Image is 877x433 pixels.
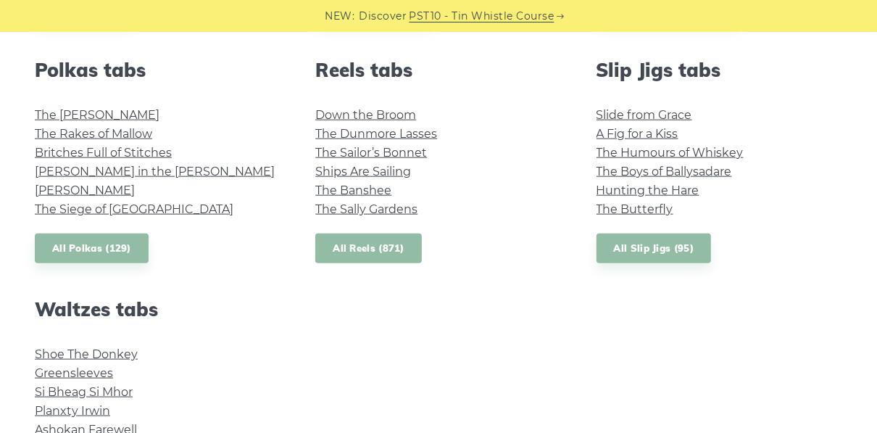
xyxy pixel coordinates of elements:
h2: Waltzes tabs [35,298,280,321]
span: NEW: [325,8,355,25]
a: Shoe The Donkey [35,347,138,361]
a: The [PERSON_NAME] [35,108,159,122]
a: Britches Full of Stitches [35,146,172,160]
a: The Sally Gardens [315,202,417,216]
a: The Banshee [315,183,391,197]
a: All Slip Jigs (95) [597,234,711,263]
h2: Slip Jigs tabs [597,59,842,81]
a: Down the Broom [315,108,416,122]
h2: Polkas tabs [35,59,280,81]
a: [PERSON_NAME] [35,183,135,197]
a: The Humours of Whiskey [597,146,744,160]
a: The Sailor’s Bonnet [315,146,427,160]
a: Si­ Bheag Si­ Mhor [35,385,133,399]
a: The Dunmore Lasses [315,127,437,141]
a: Planxty Irwin [35,404,110,418]
a: PST10 - Tin Whistle Course [410,8,554,25]
a: [PERSON_NAME] in the [PERSON_NAME] [35,165,275,178]
a: Slide from Grace [597,108,692,122]
a: Hunting the Hare [597,183,699,197]
span: Discover [359,8,407,25]
a: The Rakes of Mallow [35,127,152,141]
a: The Butterfly [597,202,673,216]
a: Ships Are Sailing [315,165,411,178]
a: Greensleeves [35,366,113,380]
a: The Siege of [GEOGRAPHIC_DATA] [35,202,233,216]
a: The Boys of Ballysadare [597,165,732,178]
a: All Reels (871) [315,234,422,263]
a: All Polkas (129) [35,234,149,263]
h2: Reels tabs [315,59,561,81]
a: A Fig for a Kiss [597,127,678,141]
